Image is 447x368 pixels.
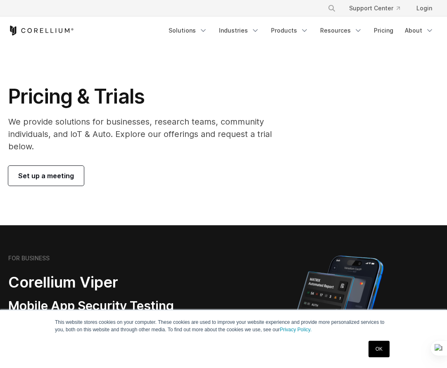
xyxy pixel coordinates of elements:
h2: Corellium Viper [8,273,184,292]
a: OK [369,341,390,357]
a: Pricing [369,23,398,38]
button: Search [324,1,339,16]
a: Support Center [342,1,407,16]
a: Solutions [164,23,212,38]
a: Industries [214,23,264,38]
div: Navigation Menu [164,23,439,38]
h6: FOR BUSINESS [8,255,50,262]
h3: Mobile App Security Testing [8,298,184,314]
div: Navigation Menu [318,1,439,16]
a: Privacy Policy. [280,327,311,333]
a: Resources [315,23,367,38]
p: We provide solutions for businesses, research teams, community individuals, and IoT & Auto. Explo... [8,116,290,153]
span: Set up a meeting [18,171,74,181]
a: Products [266,23,314,38]
h1: Pricing & Trials [8,84,290,109]
a: About [400,23,439,38]
a: Corellium Home [8,26,74,35]
a: Set up a meeting [8,166,84,186]
p: This website stores cookies on your computer. These cookies are used to improve your website expe... [55,318,392,333]
a: Login [410,1,439,16]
